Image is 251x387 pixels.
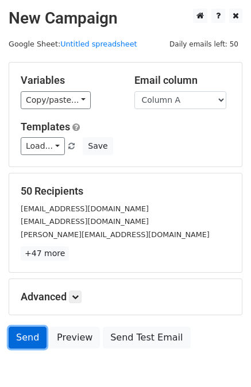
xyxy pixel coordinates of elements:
h5: Advanced [21,291,230,303]
small: [PERSON_NAME][EMAIL_ADDRESS][DOMAIN_NAME] [21,230,210,239]
a: Preview [49,327,100,349]
h5: 50 Recipients [21,185,230,198]
a: Untitled spreadsheet [60,40,137,48]
a: Send Test Email [103,327,190,349]
a: Copy/paste... [21,91,91,109]
h5: Variables [21,74,117,87]
small: Google Sheet: [9,40,137,48]
a: Send [9,327,47,349]
span: Daily emails left: 50 [165,38,242,51]
small: [EMAIL_ADDRESS][DOMAIN_NAME] [21,204,149,213]
iframe: Chat Widget [194,332,251,387]
a: Load... [21,137,65,155]
h5: Email column [134,74,231,87]
a: Templates [21,121,70,133]
a: Daily emails left: 50 [165,40,242,48]
h2: New Campaign [9,9,242,28]
small: [EMAIL_ADDRESS][DOMAIN_NAME] [21,217,149,226]
button: Save [83,137,113,155]
a: +47 more [21,246,69,261]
